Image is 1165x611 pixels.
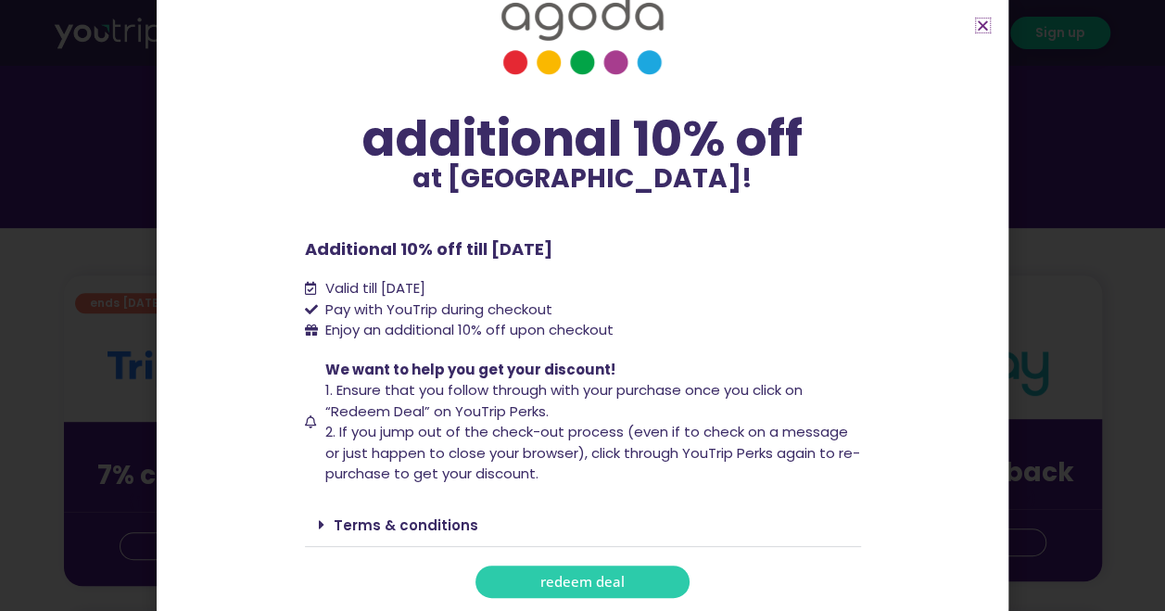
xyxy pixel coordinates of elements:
[540,575,625,589] span: redeem deal
[325,422,860,483] span: 2. If you jump out of the check-out process (even if to check on a message or just happen to clos...
[321,278,425,299] span: Valid till [DATE]
[305,112,861,166] div: additional 10% off
[325,360,615,379] span: We want to help you get your discount!
[325,380,803,421] span: 1. Ensure that you follow through with your purchase once you click on “Redeem Deal” on YouTrip P...
[305,166,861,192] p: at [GEOGRAPHIC_DATA]!
[321,299,552,321] span: Pay with YouTrip during checkout
[305,236,861,261] p: Additional 10% off till [DATE]
[976,19,990,32] a: Close
[475,566,690,598] a: redeem deal
[325,320,614,339] span: Enjoy an additional 10% off upon checkout
[305,503,861,547] div: Terms & conditions
[334,516,478,535] a: Terms & conditions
